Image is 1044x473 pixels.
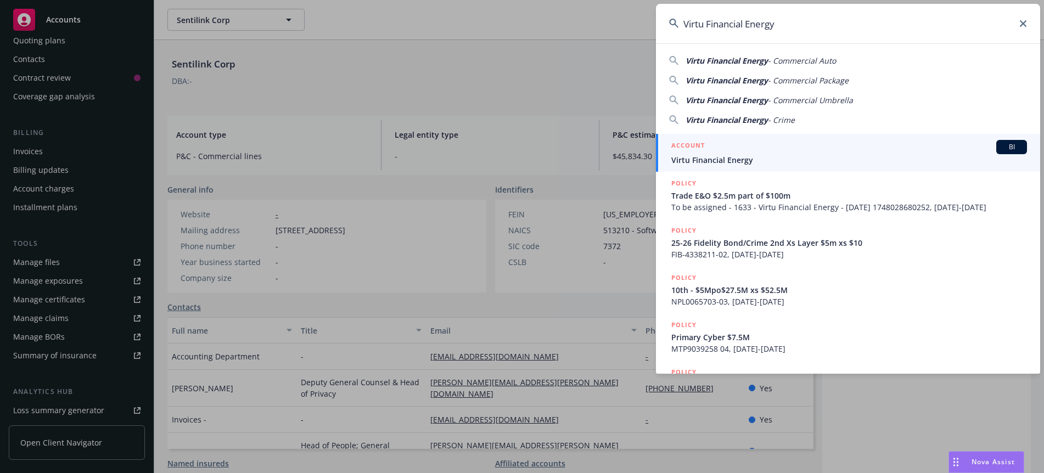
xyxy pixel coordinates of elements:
[671,319,697,330] h5: POLICY
[671,140,705,153] h5: ACCOUNT
[671,272,697,283] h5: POLICY
[671,249,1027,260] span: FIB-4338211-02, [DATE]-[DATE]
[686,55,768,66] span: Virtu Financial Energy
[972,457,1015,466] span: Nova Assist
[656,266,1040,313] a: POLICY10th - $5Mpo$27.5M xs $52.5MNPL0065703-03, [DATE]-[DATE]
[768,75,849,86] span: - Commercial Package
[671,284,1027,296] span: 10th - $5Mpo$27.5M xs $52.5M
[948,451,1024,473] button: Nova Assist
[671,343,1027,354] span: MTP9039258 04, [DATE]-[DATE]
[671,331,1027,343] span: Primary Cyber $7.5M
[671,367,697,378] h5: POLICY
[656,172,1040,219] a: POLICYTrade E&O $2.5m part of $100mTo be assigned - 1633 - Virtu Financial Energy - [DATE] 174802...
[656,361,1040,408] a: POLICY
[686,75,768,86] span: Virtu Financial Energy
[686,95,768,105] span: Virtu Financial Energy
[768,95,853,105] span: - Commercial Umbrella
[1001,142,1023,152] span: BI
[949,452,963,472] div: Drag to move
[671,190,1027,201] span: Trade E&O $2.5m part of $100m
[671,237,1027,249] span: 25-26 Fidelity Bond/Crime 2nd Xs Layer $5m xs $10
[656,219,1040,266] a: POLICY25-26 Fidelity Bond/Crime 2nd Xs Layer $5m xs $10FIB-4338211-02, [DATE]-[DATE]
[656,313,1040,361] a: POLICYPrimary Cyber $7.5MMTP9039258 04, [DATE]-[DATE]
[686,115,768,125] span: Virtu Financial Energy
[768,115,795,125] span: - Crime
[656,4,1040,43] input: Search...
[656,134,1040,172] a: ACCOUNTBIVirtu Financial Energy
[671,296,1027,307] span: NPL0065703-03, [DATE]-[DATE]
[671,154,1027,166] span: Virtu Financial Energy
[671,225,697,236] h5: POLICY
[671,178,697,189] h5: POLICY
[671,201,1027,213] span: To be assigned - 1633 - Virtu Financial Energy - [DATE] 1748028680252, [DATE]-[DATE]
[768,55,836,66] span: - Commercial Auto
